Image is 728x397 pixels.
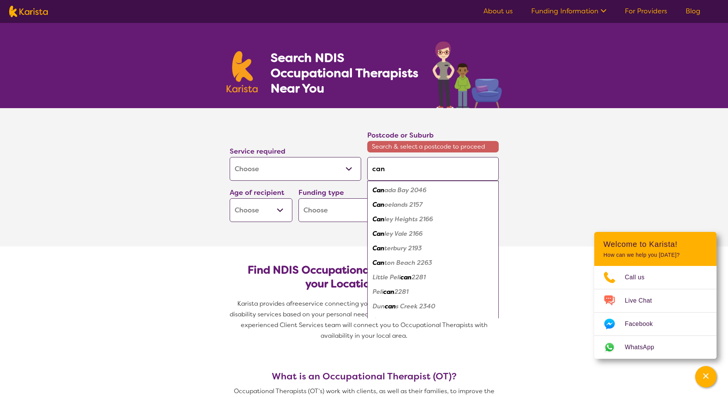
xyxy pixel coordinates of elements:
[433,41,502,108] img: occupational-therapy
[236,263,493,291] h2: Find NDIS Occupational Therapists based on your Location & Needs
[396,302,435,310] em: s Creek 2340
[371,256,495,270] div: Canton Beach 2263
[625,6,667,16] a: For Providers
[298,188,344,197] label: Funding type
[400,273,412,281] em: can
[371,285,495,299] div: Pelican 2281
[373,273,400,281] em: Little Peli
[230,188,284,197] label: Age of recipient
[367,131,434,140] label: Postcode or Suburb
[594,232,717,359] div: Channel Menu
[625,295,661,306] span: Live Chat
[625,342,663,353] span: WhatsApp
[371,198,495,212] div: Canoelands 2157
[686,6,700,16] a: Blog
[625,272,654,283] span: Call us
[373,201,384,209] em: Can
[367,157,499,181] input: Type
[373,244,384,252] em: Can
[227,51,258,92] img: Karista logo
[625,318,662,330] span: Facebook
[9,6,48,17] img: Karista logo
[603,252,707,258] p: How can we help you [DATE]?
[371,270,495,285] div: Little Pelican 2281
[230,147,285,156] label: Service required
[373,215,384,223] em: Can
[483,6,513,16] a: About us
[385,302,396,310] em: can
[384,317,416,325] em: berra 2601
[373,317,384,325] em: Can
[384,215,433,223] em: ley Heights 2166
[230,300,500,340] span: service connecting you with Occupational Therapists and other disability services based on your p...
[371,299,495,314] div: Duncans Creek 2340
[412,273,426,281] em: 2281
[237,300,290,308] span: Karista provides a
[227,371,502,382] h3: What is an Occupational Therapist (OT)?
[373,186,384,194] em: Can
[695,366,717,387] button: Channel Menu
[367,141,499,152] span: Search & select a postcode to proceed
[383,288,394,296] em: can
[373,230,384,238] em: Can
[371,227,495,241] div: Canley Vale 2166
[384,259,432,267] em: ton Beach 2263
[384,186,426,194] em: ada Bay 2046
[603,240,707,249] h2: Welcome to Karista!
[373,288,383,296] em: Peli
[594,336,717,359] a: Web link opens in a new tab.
[531,6,606,16] a: Funding Information
[271,50,419,96] h1: Search NDIS Occupational Therapists Near You
[394,288,409,296] em: 2281
[290,300,302,308] span: free
[371,183,495,198] div: Canada Bay 2046
[373,302,385,310] em: Dun
[594,266,717,359] ul: Choose channel
[384,230,423,238] em: ley Vale 2166
[384,201,423,209] em: oelands 2157
[371,241,495,256] div: Canterbury 2193
[371,212,495,227] div: Canley Heights 2166
[384,244,422,252] em: terbury 2193
[371,314,495,328] div: Canberra 2601
[373,259,384,267] em: Can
